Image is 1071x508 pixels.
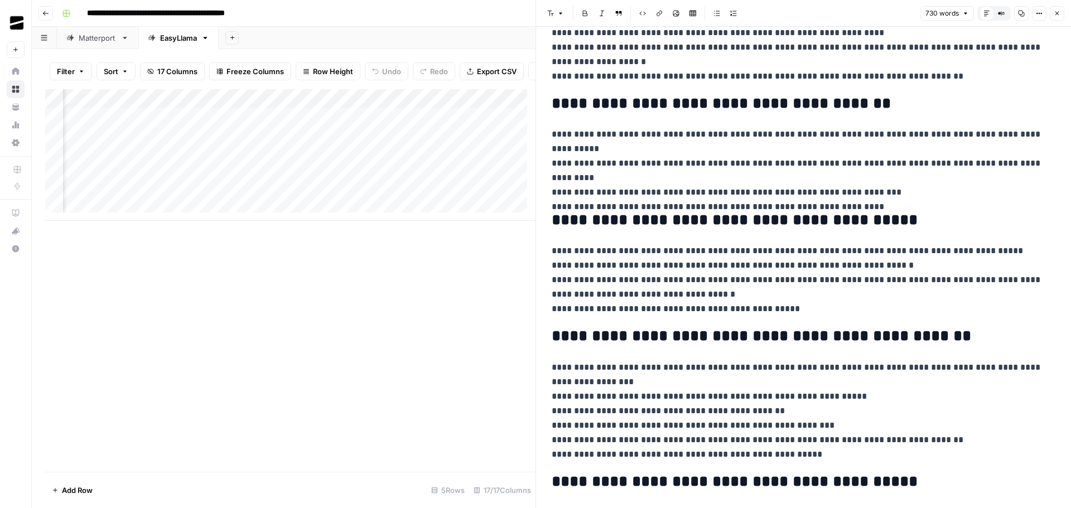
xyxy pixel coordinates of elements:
a: Your Data [7,98,25,116]
span: 730 words [925,8,959,18]
a: AirOps Academy [7,204,25,222]
img: OGM Logo [7,13,27,33]
span: Filter [57,66,75,77]
div: What's new? [7,222,24,239]
span: Row Height [313,66,353,77]
span: Freeze Columns [226,66,284,77]
div: EasyLlama [160,32,197,43]
button: Help + Support [7,240,25,258]
span: Add Row [62,485,93,496]
span: Sort [104,66,118,77]
span: 17 Columns [157,66,197,77]
button: Export CSV [460,62,524,80]
button: Redo [413,62,455,80]
div: Matterport [79,32,117,43]
button: Workspace: OGM [7,9,25,37]
a: Usage [7,116,25,134]
button: What's new? [7,222,25,240]
button: Add Row [45,481,99,499]
button: Undo [365,62,408,80]
button: Row Height [296,62,360,80]
button: Filter [50,62,92,80]
div: 17/17 Columns [469,481,535,499]
a: Browse [7,80,25,98]
span: Export CSV [477,66,517,77]
button: 730 words [920,6,974,21]
span: Undo [382,66,401,77]
button: Sort [97,62,136,80]
span: Redo [430,66,448,77]
button: 17 Columns [140,62,205,80]
button: Freeze Columns [209,62,291,80]
a: Matterport [57,27,138,49]
a: Settings [7,134,25,152]
a: Home [7,62,25,80]
a: EasyLlama [138,27,219,49]
div: 5 Rows [427,481,469,499]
